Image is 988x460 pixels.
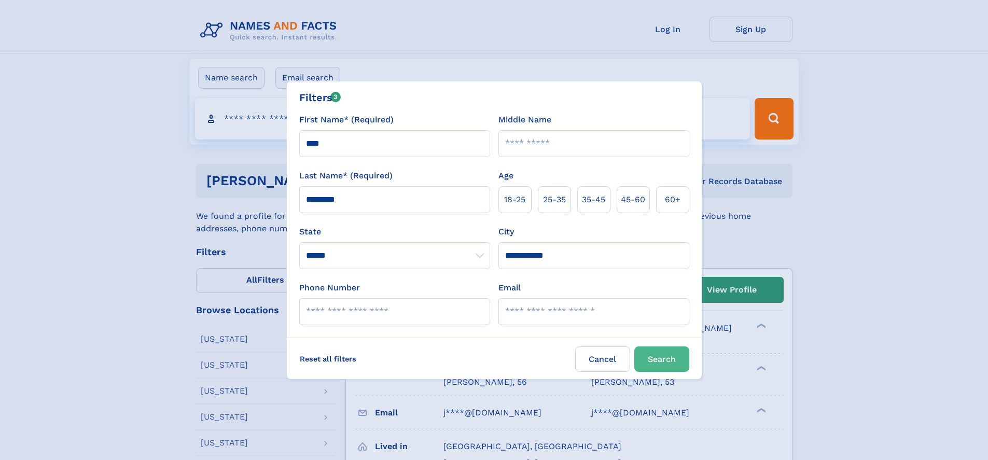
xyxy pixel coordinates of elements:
[634,346,689,372] button: Search
[621,193,645,206] span: 45‑60
[299,114,394,126] label: First Name* (Required)
[498,226,514,238] label: City
[498,282,521,294] label: Email
[299,170,393,182] label: Last Name* (Required)
[498,170,513,182] label: Age
[575,346,630,372] label: Cancel
[498,114,551,126] label: Middle Name
[299,90,341,105] div: Filters
[293,346,363,371] label: Reset all filters
[504,193,525,206] span: 18‑25
[543,193,566,206] span: 25‑35
[665,193,680,206] span: 60+
[299,282,360,294] label: Phone Number
[582,193,605,206] span: 35‑45
[299,226,490,238] label: State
